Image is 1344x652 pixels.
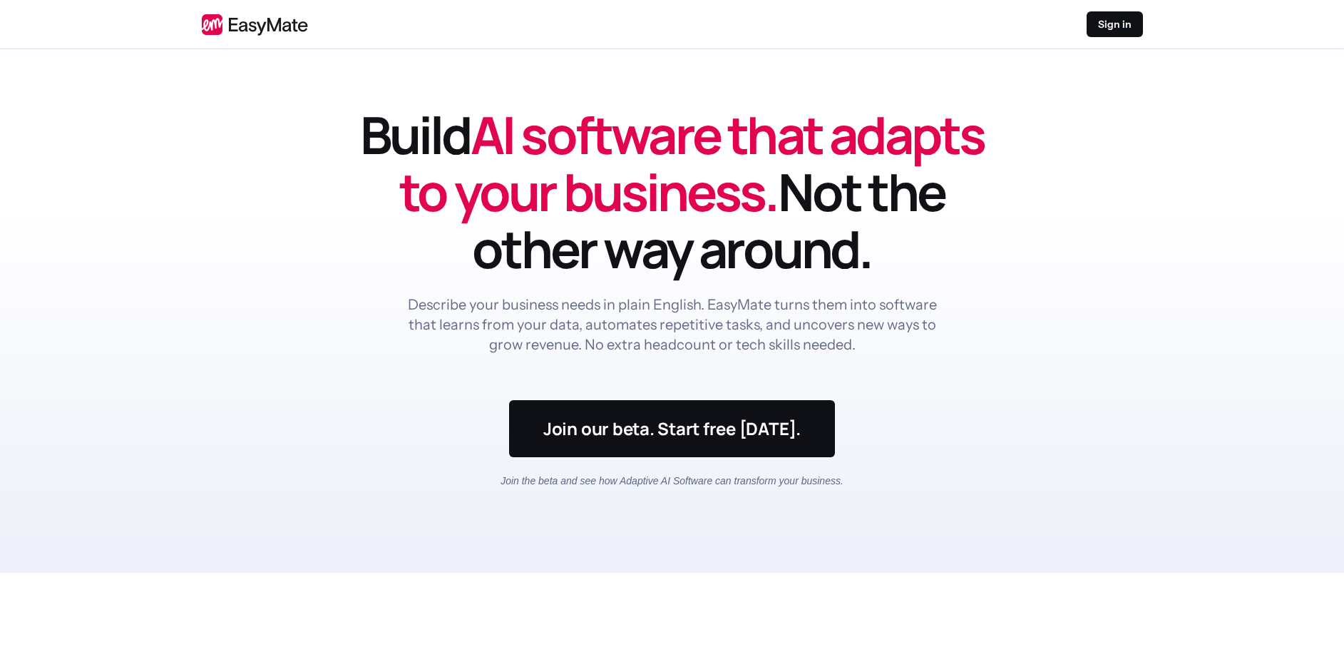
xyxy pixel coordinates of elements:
h1: Build Not the other way around. [359,106,986,277]
img: EasyMate logo [202,14,308,36]
a: Sign in [1087,11,1143,37]
span: AI software that adapts to your business. [399,99,984,227]
p: Describe your business needs in plain English. EasyMate turns them into software that learns from... [404,295,940,355]
em: Join the beta and see how Adaptive AI Software can transform your business. [501,475,843,487]
p: Sign in [1098,17,1132,31]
